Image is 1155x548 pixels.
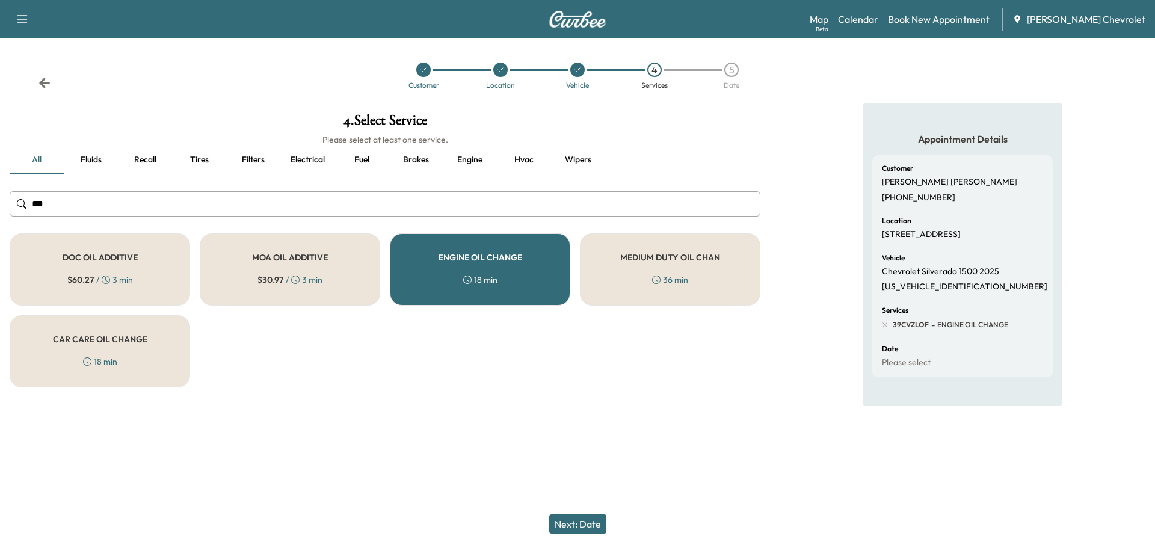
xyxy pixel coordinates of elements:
div: Services [641,82,668,89]
button: Hvac [497,146,551,174]
h5: MOA OIL ADDITIVE [252,253,328,262]
button: Fluids [64,146,118,174]
h5: DOC OIL ADDITIVE [63,253,138,262]
h5: MEDIUM DUTY OIL CHAN [620,253,720,262]
p: [PERSON_NAME] [PERSON_NAME] [882,177,1017,188]
div: / 3 min [257,274,322,286]
div: 5 [724,63,739,77]
h5: Appointment Details [872,132,1053,146]
div: Back [38,77,51,89]
p: [STREET_ADDRESS] [882,229,961,240]
div: Beta [816,25,828,34]
span: ENGINE OIL CHANGE [935,320,1008,330]
h1: 4 . Select Service [10,113,760,134]
h6: Services [882,307,908,314]
h5: ENGINE OIL CHANGE [439,253,522,262]
div: Customer [408,82,439,89]
h6: Date [882,345,898,353]
button: Filters [226,146,280,174]
button: Recall [118,146,172,174]
button: Electrical [280,146,334,174]
span: - [929,319,935,331]
button: Wipers [551,146,605,174]
span: 39CVZLOF [893,320,929,330]
a: MapBeta [810,12,828,26]
div: Location [486,82,515,89]
div: 36 min [652,274,688,286]
span: $ 60.27 [67,274,94,286]
button: Brakes [389,146,443,174]
div: basic tabs example [10,146,760,174]
h6: Customer [882,165,913,172]
p: [US_VEHICLE_IDENTIFICATION_NUMBER] [882,282,1047,292]
div: / 3 min [67,274,133,286]
p: Please select [882,357,931,368]
h6: Location [882,217,911,224]
div: Vehicle [566,82,589,89]
button: Tires [172,146,226,174]
button: all [10,146,64,174]
h6: Please select at least one service. [10,134,760,146]
div: 4 [647,63,662,77]
h6: Vehicle [882,254,905,262]
img: Curbee Logo [549,11,606,28]
span: [PERSON_NAME] Chevrolet [1027,12,1145,26]
span: $ 30.97 [257,274,283,286]
p: Chevrolet Silverado 1500 2025 [882,266,999,277]
a: Book New Appointment [888,12,990,26]
div: 18 min [83,356,117,368]
div: 18 min [463,274,497,286]
button: Fuel [334,146,389,174]
p: [PHONE_NUMBER] [882,192,955,203]
h5: CAR CARE OIL CHANGE [53,335,147,343]
div: Date [724,82,739,89]
button: Engine [443,146,497,174]
a: Calendar [838,12,878,26]
button: Next: Date [549,514,606,534]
